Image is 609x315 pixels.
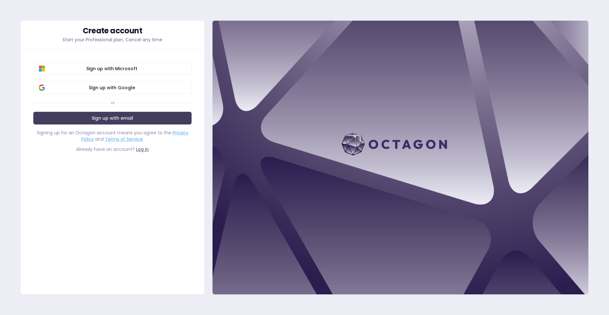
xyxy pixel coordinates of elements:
[81,130,188,142] a: Privacy Policy
[33,81,192,94] button: Sign up with Google
[33,146,192,152] div: Already have an account?
[33,27,192,35] div: Create account
[37,84,186,91] span: Sign up with Google
[33,37,192,43] p: Start your Professional plan. Cancel any time
[136,146,149,152] a: Log in
[33,130,192,142] div: Signing up for an Octagon account means you agree to the and .
[37,65,186,72] span: Sign up with Microsoft
[105,136,143,142] a: Terms of Service
[33,62,192,75] button: Sign up with Microsoft
[33,112,192,124] a: Sign up with email
[111,100,115,105] div: or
